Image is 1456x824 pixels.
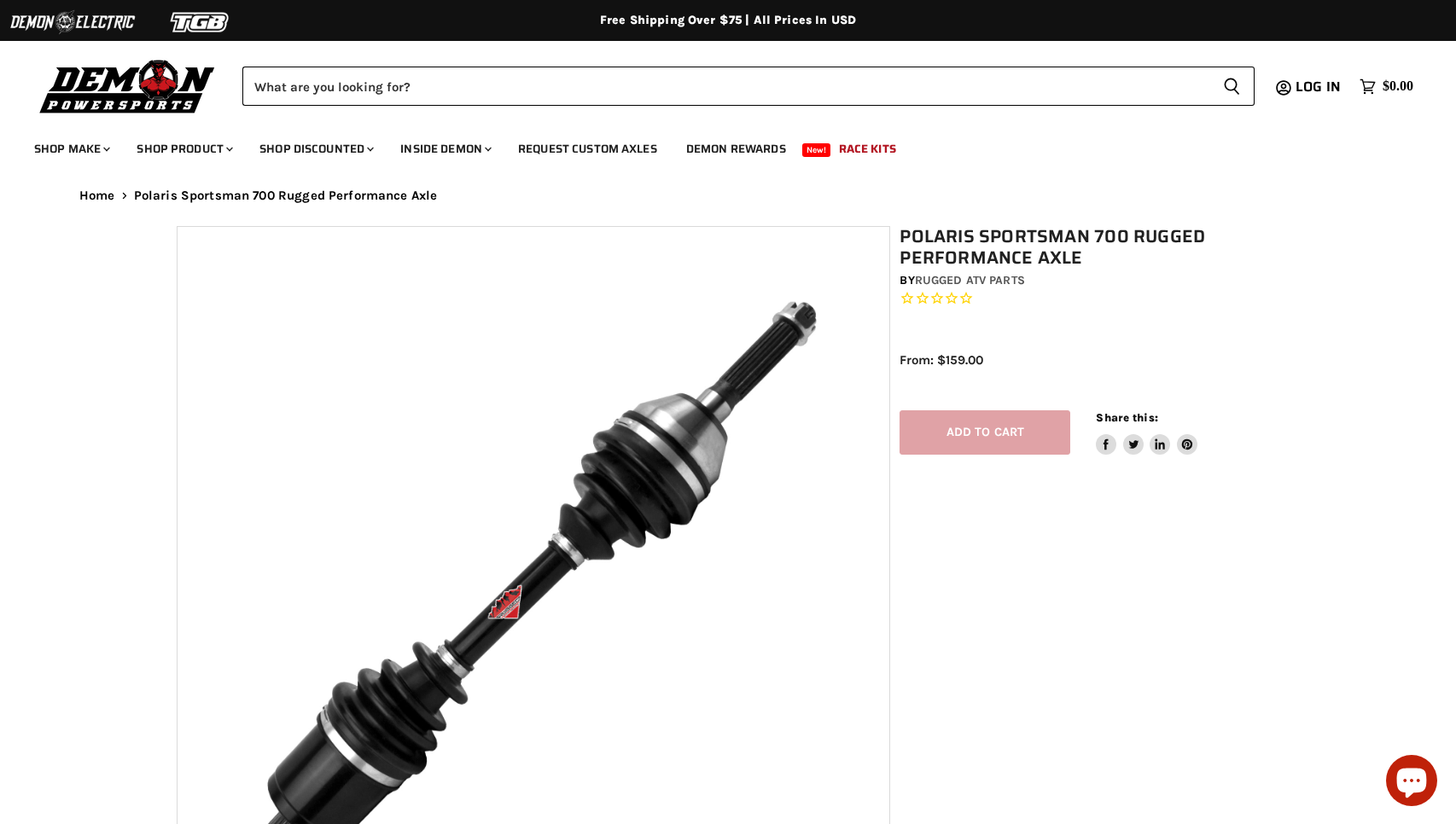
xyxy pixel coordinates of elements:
span: From: $159.00 [900,352,983,368]
a: Shop Product [124,131,243,166]
nav: Breadcrumbs [45,189,1411,203]
h1: Polaris Sportsman 700 Rugged Performance Axle [900,226,1289,269]
img: Demon Electric Logo 2 [9,6,137,38]
a: Demon Rewards [673,131,799,166]
form: Product [242,67,1255,106]
ul: Main menu [21,125,1409,166]
a: Shop Discounted [247,131,384,166]
a: Shop Make [21,131,120,166]
input: Search [242,67,1209,106]
a: Inside Demon [387,131,502,166]
div: Free Shipping Over $75 | All Prices In USD [45,13,1411,28]
img: Demon Powersports [34,55,221,116]
button: Search [1209,67,1255,106]
a: $0.00 [1351,74,1422,99]
img: TGB Logo 2 [137,6,265,38]
a: Log in [1288,79,1351,95]
a: Home [79,189,115,203]
span: Share this: [1096,411,1157,424]
a: Rugged ATV Parts [915,273,1025,287]
div: by [900,271,1289,290]
a: Request Custom Axles [505,131,670,166]
span: Log in [1296,76,1341,97]
a: Race Kits [826,131,909,166]
span: New! [802,143,831,157]
inbox-online-store-chat: Shopify online store chat [1381,755,1442,810]
span: $0.00 [1383,78,1413,95]
span: Rated 0.0 out of 5 stars 0 reviews [900,290,1289,308]
span: Polaris Sportsman 700 Rugged Performance Axle [134,189,438,203]
aside: Share this: [1096,410,1197,456]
